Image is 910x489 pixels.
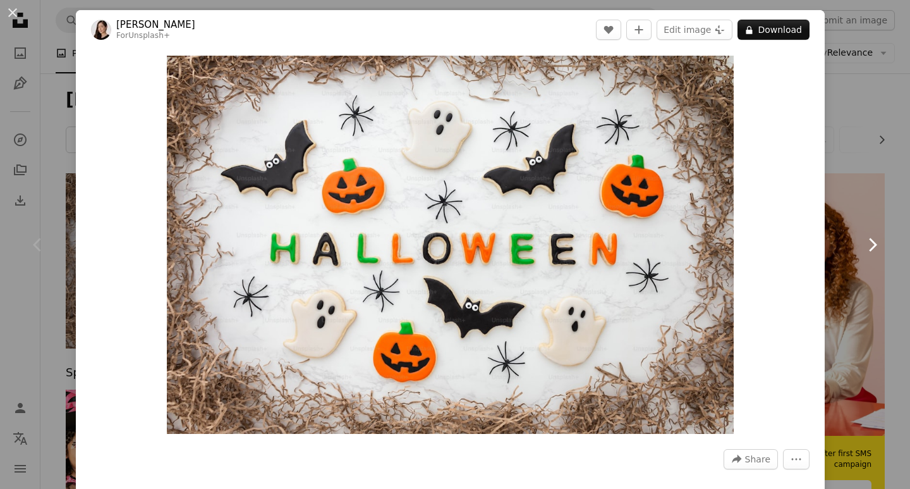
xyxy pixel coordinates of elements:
[724,449,778,469] button: Share this image
[745,450,770,469] span: Share
[116,31,195,41] div: For
[167,56,734,434] button: Zoom in on this image
[737,20,810,40] button: Download
[596,20,621,40] button: Like
[834,184,910,306] a: Next
[116,18,195,31] a: [PERSON_NAME]
[91,20,111,40] img: Go to Maryam Sicard's profile
[626,20,652,40] button: Add to Collection
[783,449,810,469] button: More Actions
[167,56,734,434] img: a decorated cookie with halloween decorations on it
[657,20,732,40] button: Edit image
[128,31,170,40] a: Unsplash+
